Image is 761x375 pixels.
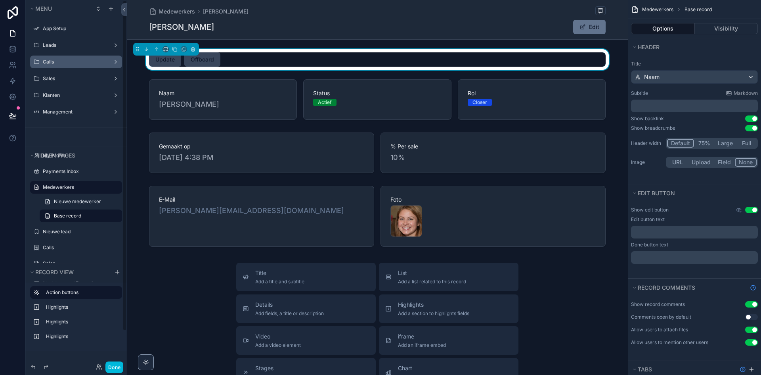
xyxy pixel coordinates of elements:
label: Title [631,61,758,67]
button: Large [714,139,736,148]
a: Nieuwe medewerker [40,195,122,208]
span: Stages [255,364,303,372]
label: Edit button text [631,216,665,223]
div: Show record comments [631,301,685,308]
span: Markdown [734,90,758,96]
div: Show backlink [631,115,664,122]
span: Details [255,301,324,309]
span: Add a section to highlights fields [398,310,469,317]
label: Action buttons [46,289,116,296]
span: Header [638,44,660,50]
button: 75% [694,139,714,148]
button: Visibility [695,23,758,34]
label: Image [631,159,663,165]
h1: [PERSON_NAME] [149,21,214,33]
button: Edit [573,20,606,34]
button: Field [714,158,735,167]
span: Record comments [638,284,695,291]
button: Done [105,362,123,373]
button: HighlightsAdd a section to highlights fields [379,294,518,323]
label: Leads [43,42,106,48]
span: Add an iframe embed [398,342,446,348]
a: Markdown [726,90,758,96]
a: Sales [43,75,106,82]
a: Medewerkers [149,8,195,15]
button: None [735,158,757,167]
button: TitleAdd a title and subtitle [236,263,376,291]
label: Sales [43,260,117,267]
button: Header [631,42,753,53]
span: Medewerkers [642,6,673,13]
label: Calls [43,59,106,65]
div: Comments open by default [631,314,691,320]
span: Base record [685,6,712,13]
div: Show breadcrumbs [631,125,675,131]
button: ListAdd a list related to this record [379,263,518,291]
div: scrollable content [631,251,758,264]
span: Edit button [638,190,675,196]
svg: Show help information [750,285,756,291]
a: [PERSON_NAME] [203,8,249,15]
label: Management [43,109,106,115]
span: Add fields, a title or description [255,310,324,317]
span: Menu [35,5,52,12]
label: Payments Inbox [43,168,117,175]
button: Options [631,23,695,34]
button: Edit button [631,188,753,199]
span: Base record [54,213,81,219]
label: Done button text [631,242,668,248]
button: DetailsAdd fields, a title or description [236,294,376,323]
span: Add a list related to this record [398,279,466,285]
button: Record view [29,267,109,278]
span: Highlights [398,301,469,309]
label: Klanten [43,92,106,98]
div: scrollable content [631,226,758,238]
label: Highlights [46,304,116,310]
span: Video [255,333,301,340]
label: My Profile [43,152,117,159]
button: Naam [631,70,758,84]
label: Highlights [46,333,116,340]
button: Hidden pages [29,150,119,161]
button: URL [667,158,688,167]
div: Allow users to mention other users [631,339,708,346]
button: Default [667,139,694,148]
span: Naam [644,73,660,81]
button: Upload [688,158,714,167]
span: Medewerkers [159,8,195,15]
label: Header width [631,140,663,146]
button: Full [736,139,757,148]
button: VideoAdd a video element [236,326,376,355]
span: List [398,269,466,277]
label: Show edit button [631,207,669,213]
label: Subtitle [631,90,648,96]
span: Nieuwe medewerker [54,198,101,205]
label: Medewerkers [43,184,117,190]
div: Allow users to attach files [631,327,688,333]
span: Add a title and subtitle [255,279,304,285]
div: scrollable content [25,283,127,351]
button: iframeAdd an iframe embed [379,326,518,355]
button: Menu [29,3,90,14]
span: iframe [398,333,446,340]
span: Title [255,269,304,277]
label: Highlights [46,319,116,325]
button: Record comments [631,282,747,293]
a: Base record [40,210,122,222]
label: App Setup [43,25,117,32]
div: scrollable content [631,100,758,112]
label: Nieuwe lead [43,229,117,235]
span: Add a video element [255,342,301,348]
span: Chart [398,364,457,372]
label: Calls [43,244,117,251]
